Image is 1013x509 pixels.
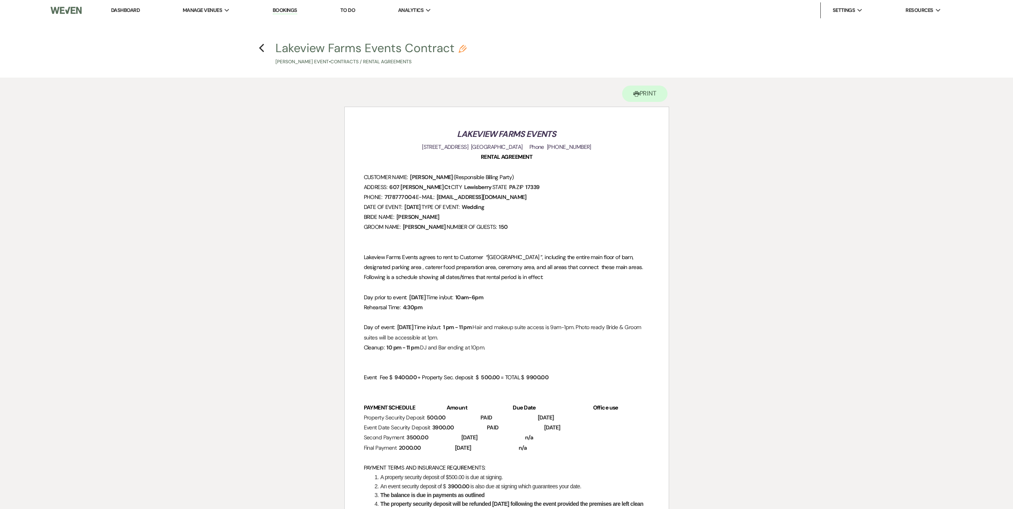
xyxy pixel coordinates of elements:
span: [DATE] [396,323,414,332]
span: ZIP [516,183,523,191]
span: PAID [486,423,500,432]
button: Lakeview Farms Events Contract[PERSON_NAME] Event•Contracts / Rental Agreements [275,42,466,66]
span: = TOTAL $ [501,374,524,381]
img: Weven Logo [51,2,82,19]
span: Wedding [461,203,485,212]
span: PHONE: [364,193,383,201]
span: A property security deposit of $500.00 is due at signing. [381,474,503,480]
a: Dashboard [111,7,140,14]
span: [PERSON_NAME] [396,213,440,222]
span: n/a [524,433,534,442]
span: [STREET_ADDRESS] [GEOGRAPHIC_DATA] Phone [PHONE_NUMBER] [422,143,591,150]
p: Property Security Deposit [364,413,650,423]
span: Rehearsal Time: [364,304,401,311]
strong: RENTAL AGREEMENT [481,153,532,160]
span: Day of event: [364,324,395,331]
span: + Property Sec. deposit $ [418,374,478,381]
span: Time in/out: [426,294,453,301]
strong: Due Date [513,404,536,411]
span: Cleanup: [364,344,385,351]
span: [PERSON_NAME] [409,173,454,182]
span: 500.00 [426,413,447,422]
span: [PERSON_NAME] [402,222,447,232]
span: Settings [833,6,855,14]
em: LAKEVIEW FARMS EVENTS [457,129,556,140]
span: 10am-6pm [455,293,484,302]
span: Lakeview Farms Events agrees to rent to Customer “[GEOGRAPHIC_DATA] ”, including the entire main ... [364,254,648,281]
span: 9900.00 [525,373,549,382]
span: PAID [480,413,493,422]
span: 607 [PERSON_NAME] Ct [388,183,451,192]
span: BRIDE NAME: [364,213,394,220]
span: [DATE] [543,423,561,432]
a: Bookings [273,7,297,14]
span: 150 [498,222,508,232]
span: PAYMENT TERMS AND INSURANCE REQUIREMENTS: [364,464,486,471]
span: Event Fee $ [364,374,392,381]
span: (Responsible Billing Party) [454,174,514,181]
span: TYPE OF EVENT: [422,203,460,211]
span: E-MAIL: [416,193,434,201]
span: is also due at signing which guarantees your date. [470,483,582,489]
span: NUMBER OF GUESTS: [447,223,497,230]
span: [DATE] [537,413,555,422]
span: Manage Venues [183,6,222,14]
span: Time in/out: [414,324,441,331]
span: 10 pm - 11 pm [386,343,420,352]
span: [DATE] [404,203,422,212]
span: ADDRESS: [364,183,388,191]
button: Print [622,86,668,102]
span: PA [508,183,517,192]
p: [PERSON_NAME] Event • Contracts / Rental Agreements [275,58,466,66]
span: n/a [518,443,527,452]
span: An event security deposit of $ [381,483,446,489]
span: CUSTOMER NAME: [364,174,408,181]
strong: The balance is due in payments as outlined [381,492,485,498]
span: 500.00 [480,373,501,382]
span: [DATE] [408,293,426,302]
p: Hair and makeup suite access is 9am-1pm. Photo ready Bride & Groom suites will be accessible at 1pm. [364,322,650,342]
span: 2000.00 [398,443,422,452]
span: 1 pm - 11 pm [442,323,472,332]
span: 3500.00 [406,433,429,442]
span: CITY [451,183,462,191]
span: 9400.00 [394,373,418,382]
span: DATE OF EVENT: [364,203,402,211]
span: 3900.00 [447,482,470,491]
span: [DATE] [454,443,472,452]
span: 7178777004 [384,193,416,202]
p: Second Payment [364,433,650,443]
span: Analytics [398,6,424,14]
span: 17339 [525,183,540,192]
span: [EMAIL_ADDRESS][DOMAIN_NAME] [436,193,527,202]
span: [DATE] [461,433,478,442]
p: DJ and Bar ending at 10pm. [364,343,650,353]
span: Lewisberry [463,183,492,192]
p: Final Payment [364,443,650,453]
strong: Amount [447,404,468,411]
strong: PAYMENT SCHEDULE [364,404,416,411]
a: To Do [340,7,355,14]
span: 4:30pm [402,303,424,312]
span: Resources [906,6,933,14]
p: Event Date Security Deposit [364,423,650,433]
span: STATE [492,183,507,191]
span: GROOM NAME: [364,223,401,230]
span: 3900.00 [431,423,455,432]
strong: Office use [593,404,618,411]
span: Day prior to event: [364,294,407,301]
